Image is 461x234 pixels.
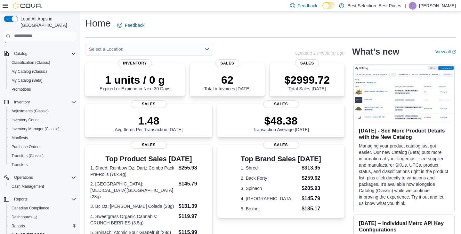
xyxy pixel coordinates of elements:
[9,125,62,133] a: Inventory Manager (Classic)
[302,205,321,213] dd: $135.17
[6,125,79,133] button: Inventory Manager (Classic)
[204,73,250,91] div: Total # Invoices [DATE]
[9,152,46,160] a: Transfers (Classic)
[12,162,28,167] span: Transfers
[18,16,76,28] span: Load All Apps in [GEOGRAPHIC_DATA]
[452,50,456,54] svg: External link
[14,100,30,105] span: Inventory
[410,2,415,10] span: LL
[14,197,28,202] span: Reports
[12,184,44,189] span: Cash Management
[253,114,309,132] div: Transaction Average [DATE]
[9,213,40,221] a: Dashboards
[12,195,30,203] button: Reports
[131,141,167,149] span: Sales
[347,2,402,10] p: Best Selection. Best Prices.
[1,195,79,204] button: Reports
[12,109,49,114] span: Adjustments (Classic)
[6,67,79,76] button: My Catalog (Classic)
[13,3,42,9] img: Cova
[125,22,144,28] span: Feedback
[263,141,299,149] span: Sales
[302,185,321,192] dd: $205.93
[1,98,79,107] button: Inventory
[6,204,79,213] button: Canadian Compliance
[6,76,79,85] button: My Catalog (Beta)
[6,182,79,191] button: Cash Management
[419,2,456,10] p: [PERSON_NAME]
[409,2,417,10] div: Liam LaFrance
[9,143,76,151] span: Purchase Orders
[12,69,47,74] span: My Catalog (Classic)
[12,174,36,181] button: Operations
[215,59,239,67] span: Sales
[302,195,321,202] dd: $145.79
[12,50,76,57] span: Catalog
[241,185,299,192] dt: 3. Spinach
[9,77,45,84] a: My Catalog (Beta)
[6,133,79,142] button: Manifests
[6,160,79,169] button: Transfers
[85,17,111,30] h1: Home
[90,181,176,200] dt: 2. [GEOGRAPHIC_DATA]: [MEDICAL_DATA][GEOGRAPHIC_DATA] (28g)
[100,73,170,91] div: Expired or Expiring in Next 30 Days
[6,116,79,125] button: Inventory Count
[115,114,183,132] div: Avg Items Per Transaction [DATE]
[6,222,79,230] button: Reports
[9,116,76,124] span: Inventory Count
[118,59,152,67] span: Inventory
[9,107,51,115] a: Adjustments (Classic)
[9,59,76,66] span: Classification (Classic)
[6,151,79,160] button: Transfers (Classic)
[12,153,44,158] span: Transfers (Classic)
[204,73,250,86] p: 62
[435,49,456,54] a: View allExternal link
[241,155,321,163] h3: Top Brand Sales [DATE]
[1,49,79,58] button: Catalog
[115,114,183,127] p: 1.48
[295,50,344,56] p: Updated 1 minute(s) ago
[115,19,147,32] a: Feedback
[359,143,449,207] p: Managing your product catalog just got easier. Our new Catalog (Beta) puts more information at yo...
[9,59,53,66] a: Classification (Classic)
[9,161,30,169] a: Transfers
[241,195,299,202] dt: 4. [GEOGRAPHIC_DATA]
[9,161,76,169] span: Transfers
[9,134,30,142] a: Manifests
[12,50,30,57] button: Catalog
[6,107,79,116] button: Adjustments (Classic)
[9,204,52,212] a: Canadian Compliance
[90,155,207,163] h3: Top Product Sales [DATE]
[100,73,170,86] p: 1 units / 0 g
[179,202,207,210] dd: $131.39
[9,107,76,115] span: Adjustments (Classic)
[12,126,60,132] span: Inventory Manager (Classic)
[9,116,41,124] a: Inventory Count
[179,213,207,220] dd: $119.97
[405,2,406,10] p: |
[9,77,76,84] span: My Catalog (Beta)
[179,164,207,172] dd: $255.98
[12,87,31,92] span: Promotions
[12,215,37,220] span: Dashboards
[9,204,76,212] span: Canadian Compliance
[12,223,25,229] span: Reports
[90,203,176,209] dt: 3. Bc Oz: [PERSON_NAME] Colada (28g)
[295,59,319,67] span: Sales
[9,68,50,75] a: My Catalog (Classic)
[359,127,449,140] h3: [DATE] - See More Product Details with the New Catalog
[131,100,167,108] span: Sales
[9,86,76,93] span: Promotions
[322,2,336,9] input: Dark Mode
[12,174,76,181] span: Operations
[359,220,449,233] h3: [DATE] – Individual Metrc API Key Configurations
[204,47,209,52] button: Open list of options
[12,60,50,65] span: Classification (Classic)
[9,183,76,190] span: Cash Management
[9,213,76,221] span: Dashboards
[284,73,330,86] p: $2999.72
[241,206,299,212] dt: 5. Boxhot
[352,47,399,57] h2: What's new
[9,143,43,151] a: Purchase Orders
